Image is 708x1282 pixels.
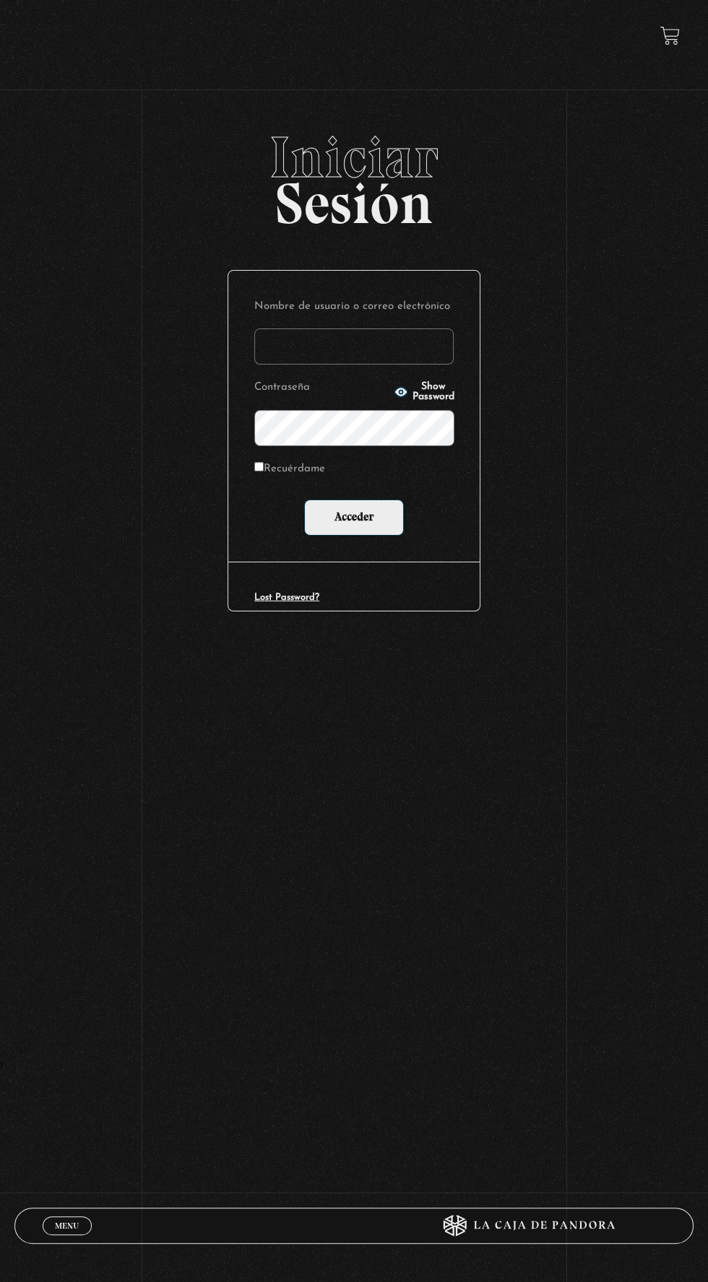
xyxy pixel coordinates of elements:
[413,382,454,402] span: Show Password
[254,378,389,398] label: Contraseña
[254,297,454,318] label: Nombre de usuario o correo electrónico
[14,128,694,186] span: Iniciar
[254,462,264,471] input: Recuérdame
[254,593,319,602] a: Lost Password?
[14,128,694,221] h2: Sesión
[394,382,454,402] button: Show Password
[304,500,404,536] input: Acceder
[660,26,680,45] a: View your shopping cart
[254,459,325,480] label: Recuérdame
